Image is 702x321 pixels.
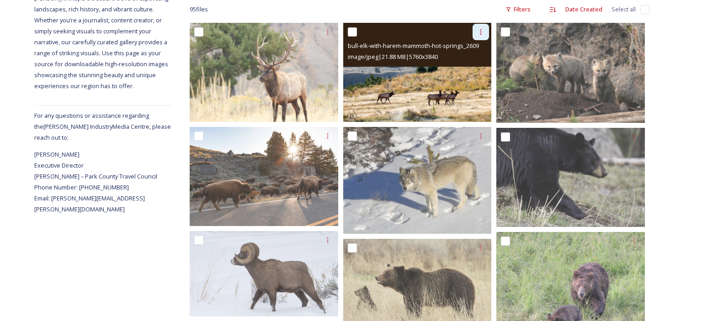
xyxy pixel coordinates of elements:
[501,0,535,18] div: Filters
[190,231,338,317] img: bighorn-ram-near-tower-junction_31816943192_o.jpg
[190,5,208,14] span: 95 file s
[561,0,607,18] div: Date Created
[348,41,517,50] span: bull-elk-with-harem-mammoth-hot-springs_26095968758_o.jpg
[190,127,338,226] img: a-group-of-bison-walks-along-the-road-towards-lamar-valley_33942442128_o.jpg
[496,128,645,227] img: bear-in-motion-lamar-valley_18394494681_o.jpg
[343,127,492,234] img: yellowstone-delta-pack-wolf_15273417887_o.jpg
[34,111,171,142] span: For any questions or assistance regarding the [PERSON_NAME] Industry Media Centre, please reach o...
[612,5,636,14] span: Select all
[190,23,338,122] img: bull-elk-in-mammoth-hot-springs_31403534508_o.jpg
[34,150,157,213] span: [PERSON_NAME] Executive Director [PERSON_NAME] – Park County Travel Council Phone Number: [PHONE_...
[348,53,438,61] span: image/jpeg | 21.88 MB | 5760 x 3840
[496,23,645,123] img: fox-pups_18654448490_o.jpg
[343,23,492,122] img: bull-elk-with-harem-mammoth-hot-springs_26095968758_o.jpg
